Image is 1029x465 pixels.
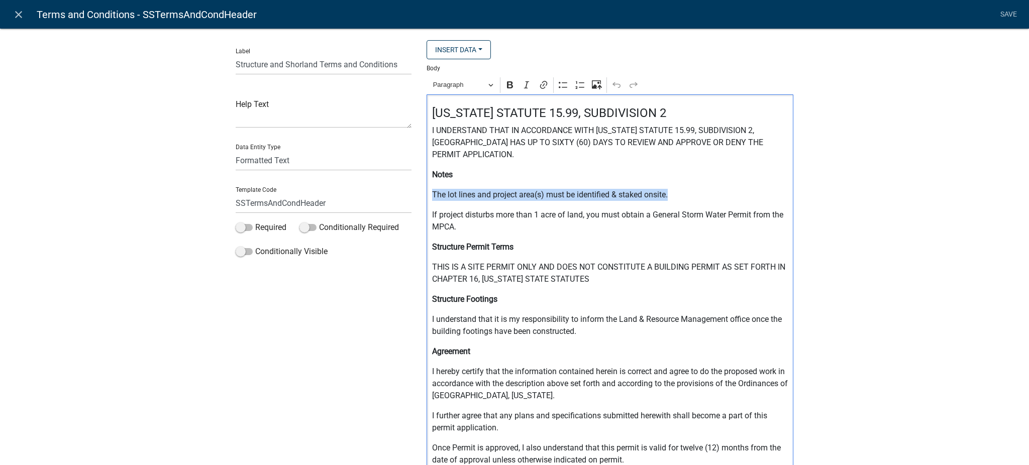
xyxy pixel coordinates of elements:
[236,221,286,234] label: Required
[432,261,788,285] p: THIS IS A SITE PERMIT ONLY AND DOES NOT CONSTITUTE A BUILDING PERMIT AS SET FORTH IN CHAPTER 16, ...
[432,209,788,233] p: If project disturbs more than 1 acre of land, you must obtain a General Storm Water Permit from t...
[432,189,788,201] p: The lot lines and project area(s) must be identified & staked onsite.
[37,5,257,25] span: Terms and Conditions - SSTermsAndCondHeader
[432,294,497,304] strong: Structure Footings
[432,242,513,252] strong: Structure Permit Terms
[433,79,485,91] span: Paragraph
[996,5,1021,24] a: Save
[432,366,788,402] p: I hereby certify that the information contained herein is correct and agree to do the proposed wo...
[432,313,788,337] p: I understand that it is my responsibility to inform the Land & Resource Management office once th...
[432,106,788,121] h4: [US_STATE] STATUTE 15.99, SUBDIVISION 2
[432,410,788,434] p: I further agree that any plans and specifications submitted herewith shall become a part of this ...
[432,170,453,179] strong: Notes
[427,75,793,94] div: Editor toolbar
[427,65,440,71] label: Body
[13,9,25,21] i: close
[432,346,470,356] strong: Agreement
[427,40,491,59] button: Insert Data
[236,246,328,258] label: Conditionally Visible
[429,77,498,93] button: Paragraph, Heading
[299,221,399,234] label: Conditionally Required
[432,125,788,161] p: I UNDERSTAND THAT IN ACCORDANCE WITH [US_STATE] STATUTE 15.99, SUBDIVISION 2, [GEOGRAPHIC_DATA] H...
